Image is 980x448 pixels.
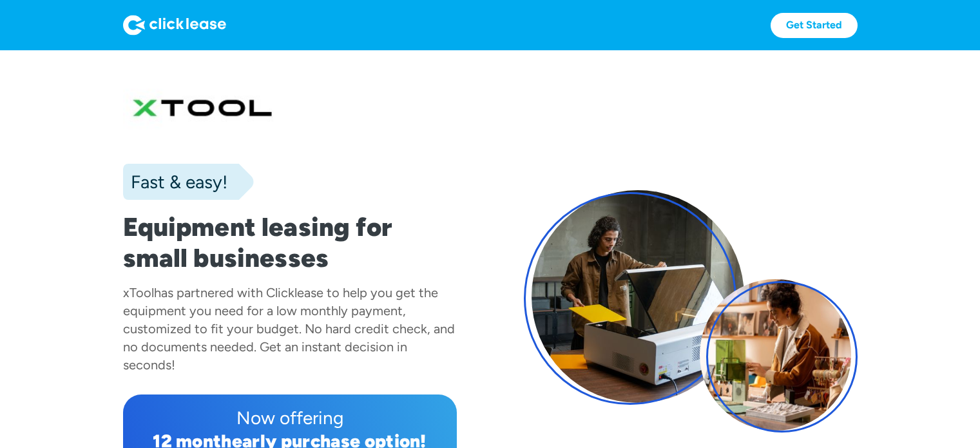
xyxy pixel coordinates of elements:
[123,285,154,300] div: xTool
[123,169,227,195] div: Fast & easy!
[123,285,455,373] div: has partnered with Clicklease to help you get the equipment you need for a low monthly payment, c...
[771,13,858,38] a: Get Started
[123,211,457,273] h1: Equipment leasing for small businesses
[133,405,447,431] div: Now offering
[123,15,226,35] img: Logo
